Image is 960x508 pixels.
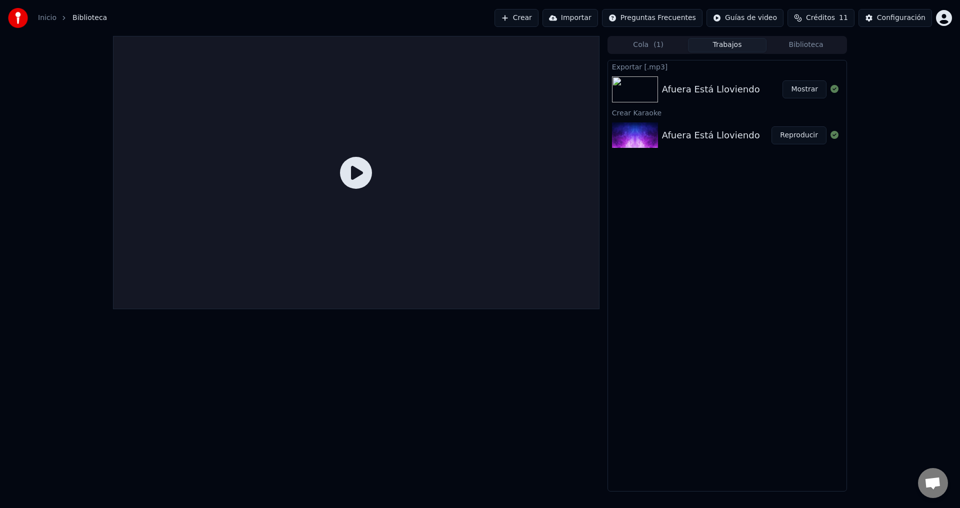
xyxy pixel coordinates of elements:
button: Reproducir [771,126,826,144]
div: Afuera Está Lloviendo [662,128,760,142]
span: ( 1 ) [653,40,663,50]
button: Cola [609,38,688,52]
button: Configuración [858,9,932,27]
button: Guías de video [706,9,783,27]
div: Chat abierto [918,468,948,498]
a: Inicio [38,13,56,23]
span: Biblioteca [72,13,107,23]
img: youka [8,8,28,28]
div: Configuración [877,13,925,23]
span: Créditos [806,13,835,23]
button: Trabajos [688,38,767,52]
div: Exportar [.mp3] [608,60,846,72]
span: 11 [839,13,848,23]
button: Créditos11 [787,9,854,27]
nav: breadcrumb [38,13,107,23]
div: Afuera Está Lloviendo [662,82,760,96]
button: Importar [542,9,598,27]
div: Crear Karaoke [608,106,846,118]
button: Biblioteca [766,38,845,52]
button: Preguntas Frecuentes [602,9,702,27]
button: Mostrar [782,80,826,98]
button: Crear [494,9,538,27]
